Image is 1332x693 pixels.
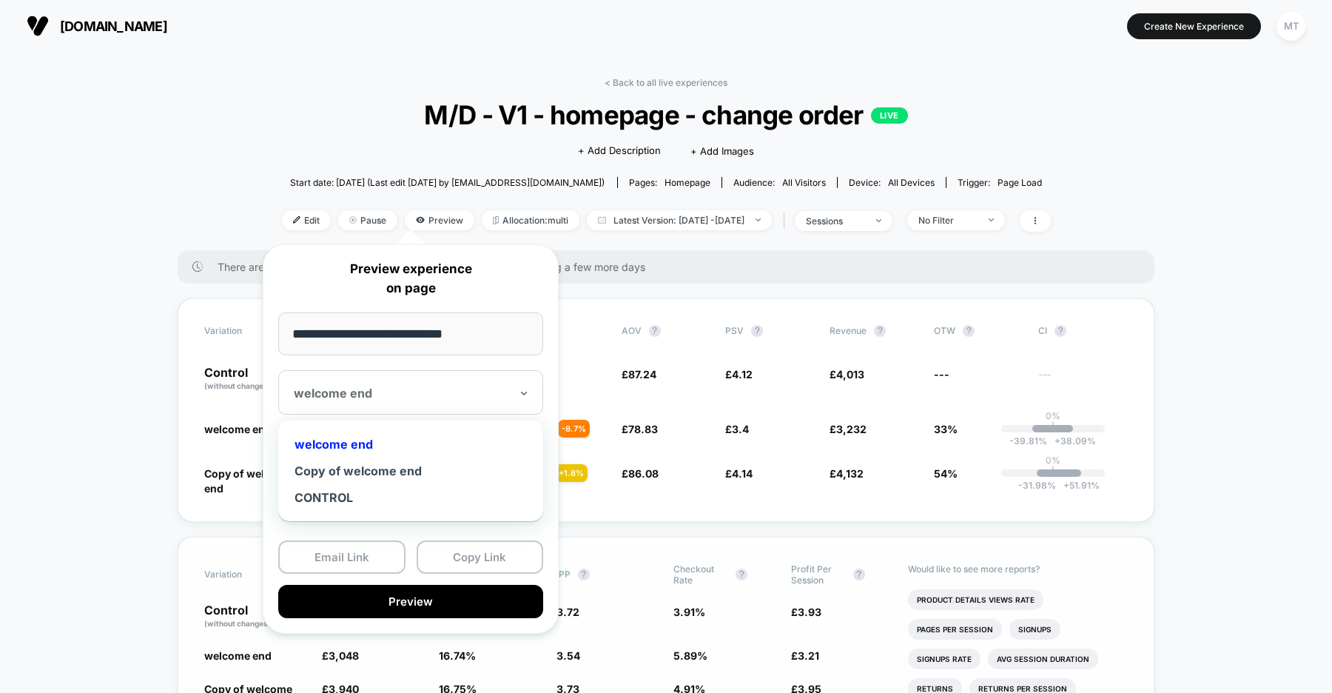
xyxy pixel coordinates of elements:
button: ? [736,569,747,580]
span: £ [725,368,753,381]
li: Signups [1009,619,1060,640]
div: Copy of welcome end [286,458,536,484]
button: MT [1272,11,1310,41]
span: M/D - V1 - homepage - change order [320,99,1012,130]
img: edit [293,216,300,224]
span: £ [322,649,359,662]
span: Page Load [998,177,1042,188]
button: ? [1054,325,1066,337]
span: Preview [405,210,474,230]
img: Visually logo [27,15,49,37]
span: welcome end [204,649,272,662]
img: end [349,216,357,224]
button: Create New Experience [1127,13,1261,39]
img: calendar [598,216,606,224]
span: + [1063,480,1069,491]
div: - 8.7 % [558,420,590,438]
span: 4.12 [732,368,753,381]
span: £ [830,368,864,381]
span: 87.24 [628,368,656,381]
span: 16.74 % [439,649,476,662]
button: ? [578,569,590,580]
span: Variation [204,325,286,337]
div: welcome end [286,431,536,458]
span: £ [622,368,656,381]
span: | [779,210,795,232]
span: 38.09 % [1047,435,1096,446]
span: CI [1038,325,1120,337]
span: 4,132 [836,467,864,480]
span: Device: [837,177,946,188]
button: Copy Link [417,540,544,574]
button: [DOMAIN_NAME] [22,14,172,38]
span: Start date: [DATE] (Last edit [DATE] by [EMAIL_ADDRESS][DOMAIN_NAME]) [290,177,605,188]
li: Signups Rate [908,649,980,669]
span: + Add Images [690,145,754,157]
span: 3.93 [798,606,821,618]
li: Pages Per Session [908,619,1002,640]
p: | [1052,421,1054,432]
span: AOV [622,325,642,336]
span: Pause [338,210,397,230]
span: 4,013 [836,368,864,381]
p: 0% [1046,455,1060,466]
span: 51.91 % [1056,480,1100,491]
p: Preview experience on page [278,260,543,298]
span: Copy of welcome end [204,467,292,495]
span: + [1054,435,1060,446]
p: 0% [1046,410,1060,421]
span: 3,048 [329,649,359,662]
span: 4.14 [732,467,753,480]
span: Checkout Rate [673,563,728,586]
p: LIVE [871,107,908,124]
span: (without changes) [204,381,271,390]
img: end [876,219,881,222]
span: homepage [665,177,710,188]
li: Avg Session Duration [988,649,1098,669]
div: No Filter [918,215,978,226]
img: end [756,218,761,221]
span: 3.21 [798,649,819,662]
button: ? [649,325,661,337]
span: Variation [204,563,286,586]
span: 54% [934,467,958,480]
span: --- [934,368,949,381]
div: Audience: [733,177,826,188]
span: [DOMAIN_NAME] [60,19,167,34]
span: Allocation: multi [482,210,579,230]
span: -39.81 % [1009,435,1047,446]
span: Profit Per Session [791,563,846,586]
span: All Visitors [782,177,826,188]
span: £ [791,606,821,618]
span: 3.4 [732,423,749,435]
img: end [989,218,994,221]
button: ? [874,325,886,337]
span: OTW [934,325,1015,337]
span: Edit [282,210,331,230]
span: £ [622,423,658,435]
span: (without changes) [204,619,271,628]
span: 33% [934,423,958,435]
span: welcome end [204,423,272,435]
span: --- [1038,370,1128,392]
p: | [1052,466,1054,477]
span: PSV [725,325,744,336]
li: Product Details Views Rate [908,589,1043,610]
span: 3,232 [836,423,867,435]
span: -31.98 % [1018,480,1056,491]
span: £ [830,467,864,480]
p: Control [204,366,294,392]
span: £ [830,423,867,435]
span: 78.83 [628,423,658,435]
a: < Back to all live experiences [605,77,727,88]
p: Control [204,604,307,629]
span: all devices [888,177,935,188]
span: 5.89 % [673,649,707,662]
div: CONTROL [286,484,536,511]
button: ? [853,569,865,580]
button: Email Link [278,540,406,574]
button: Preview [278,585,543,618]
span: £ [622,467,659,480]
div: Trigger: [958,177,1042,188]
img: rebalance [493,216,499,224]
